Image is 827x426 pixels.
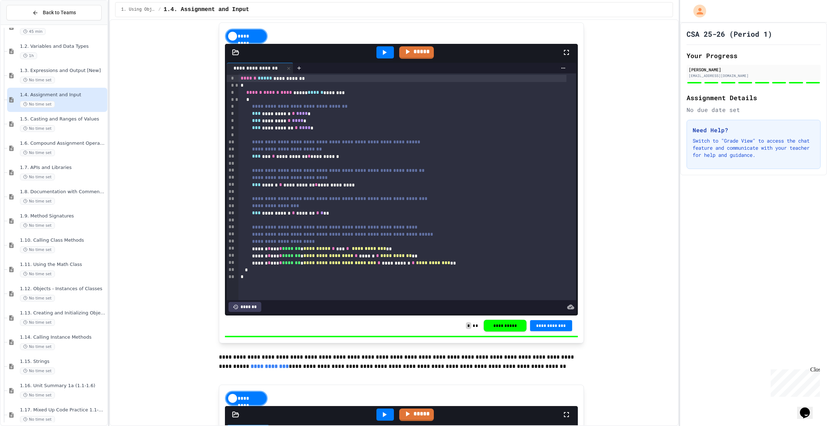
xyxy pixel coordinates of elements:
[43,9,76,16] span: Back to Teams
[689,73,818,78] div: [EMAIL_ADDRESS][DOMAIN_NAME]
[20,383,106,389] span: 1.16. Unit Summary 1a (1.1-1.6)
[20,246,55,253] span: No time set
[687,29,772,39] h1: CSA 25-26 (Period 1)
[20,262,106,268] span: 1.11. Using the Math Class
[20,213,106,219] span: 1.9. Method Signatures
[797,397,820,419] iframe: chat widget
[164,5,249,14] span: 1.4. Assignment and Input
[20,68,106,74] span: 1.3. Expressions and Output [New]
[121,7,155,12] span: 1. Using Objects and Methods
[20,271,55,277] span: No time set
[687,51,821,61] h2: Your Progress
[20,52,37,59] span: 1h
[693,137,815,159] p: Switch to "Grade View" to access the chat feature and communicate with your teacher for help and ...
[6,5,102,20] button: Back to Teams
[20,149,55,156] span: No time set
[693,126,815,134] h3: Need Help?
[20,407,106,413] span: 1.17. Mixed Up Code Practice 1.1-1.6
[20,92,106,98] span: 1.4. Assignment and Input
[687,106,821,114] div: No due date set
[20,392,55,399] span: No time set
[20,310,106,316] span: 1.13. Creating and Initializing Objects: Constructors
[20,116,106,122] span: 1.5. Casting and Ranges of Values
[158,7,161,12] span: /
[689,66,818,73] div: [PERSON_NAME]
[20,295,55,302] span: No time set
[20,140,106,147] span: 1.6. Compound Assignment Operators
[20,319,55,326] span: No time set
[20,343,55,350] span: No time set
[20,77,55,83] span: No time set
[20,237,106,243] span: 1.10. Calling Class Methods
[20,189,106,195] span: 1.8. Documentation with Comments and Preconditions
[768,366,820,397] iframe: chat widget
[20,359,106,365] span: 1.15. Strings
[20,416,55,423] span: No time set
[20,198,55,205] span: No time set
[686,3,708,19] div: My Account
[20,174,55,180] span: No time set
[20,334,106,340] span: 1.14. Calling Instance Methods
[20,125,55,132] span: No time set
[3,3,49,45] div: Chat with us now!Close
[20,165,106,171] span: 1.7. APIs and Libraries
[20,101,55,108] span: No time set
[20,43,106,50] span: 1.2. Variables and Data Types
[687,93,821,103] h2: Assignment Details
[20,368,55,374] span: No time set
[20,28,46,35] span: 45 min
[20,222,55,229] span: No time set
[20,286,106,292] span: 1.12. Objects - Instances of Classes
